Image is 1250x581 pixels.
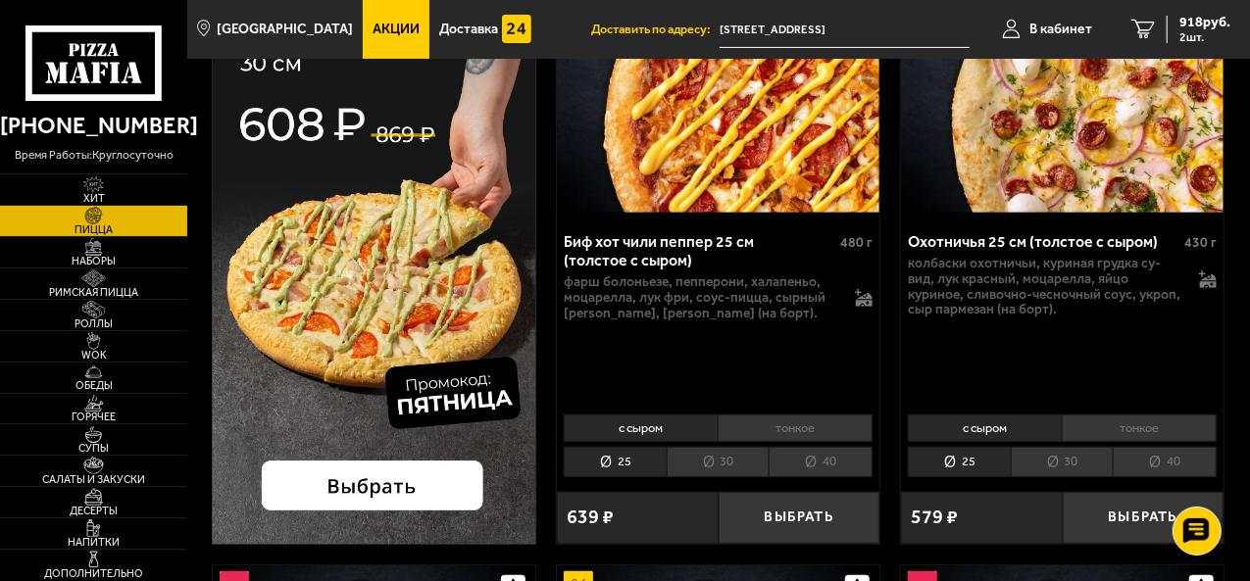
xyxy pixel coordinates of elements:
[373,23,420,36] span: Акции
[502,15,531,44] img: 15daf4d41897b9f0e9f617042186c801.svg
[840,234,873,251] span: 480 г
[1179,16,1230,29] span: 918 руб.
[1179,31,1230,43] span: 2 шт.
[911,508,958,527] span: 579 ₽
[718,414,873,442] li: тонкое
[591,24,720,36] span: Доставить по адресу:
[1011,447,1114,477] li: 30
[720,12,970,48] input: Ваш адрес доставки
[908,447,1011,477] li: 25
[1062,414,1217,442] li: тонкое
[1113,447,1217,477] li: 40
[908,232,1179,251] div: Охотничья 25 см (толстое с сыром)
[439,23,498,36] span: Доставка
[564,414,718,442] li: с сыром
[1184,234,1217,251] span: 430 г
[719,492,880,544] button: Выбрать
[567,508,614,527] span: 639 ₽
[564,447,667,477] li: 25
[908,414,1062,442] li: с сыром
[218,23,354,36] span: [GEOGRAPHIC_DATA]
[564,232,835,269] div: Биф хот чили пеппер 25 см (толстое с сыром)
[908,256,1186,318] p: колбаски охотничьи, куриная грудка су-вид, лук красный, моцарелла, яйцо куриное, сливочно-чесночн...
[769,447,873,477] li: 40
[564,274,842,321] p: фарш болоньезе, пепперони, халапеньо, моцарелла, лук фри, соус-пицца, сырный [PERSON_NAME], [PERS...
[667,447,770,477] li: 30
[1063,492,1225,544] button: Выбрать
[1029,23,1092,36] span: В кабинет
